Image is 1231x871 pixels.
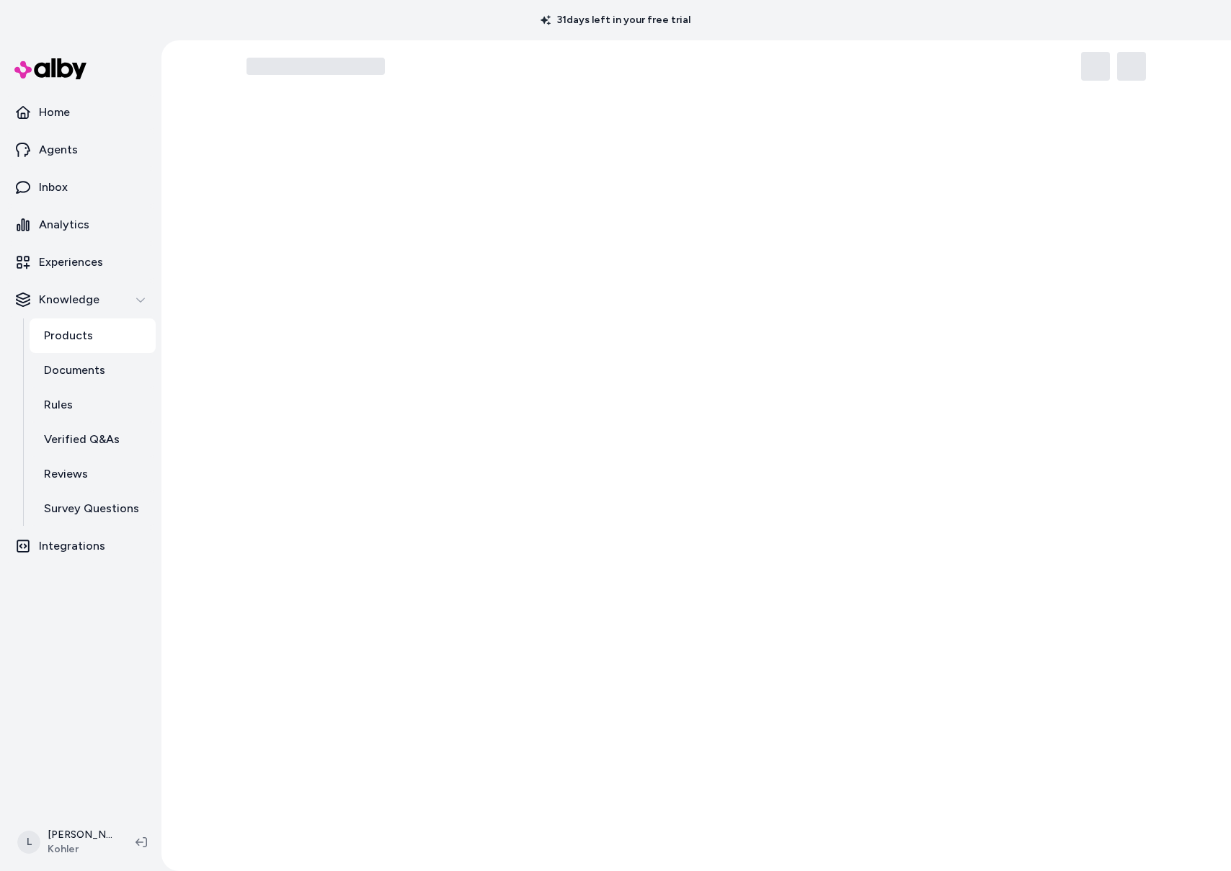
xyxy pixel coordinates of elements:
[39,141,78,158] p: Agents
[30,388,156,422] a: Rules
[17,831,40,854] span: L
[6,95,156,130] a: Home
[30,353,156,388] a: Documents
[9,819,124,865] button: L[PERSON_NAME]Kohler
[6,282,156,317] button: Knowledge
[532,13,699,27] p: 31 days left in your free trial
[30,318,156,353] a: Products
[30,491,156,526] a: Survey Questions
[6,207,156,242] a: Analytics
[39,537,105,555] p: Integrations
[30,422,156,457] a: Verified Q&As
[44,465,88,483] p: Reviews
[30,457,156,491] a: Reviews
[6,529,156,563] a: Integrations
[44,500,139,517] p: Survey Questions
[6,133,156,167] a: Agents
[44,362,105,379] p: Documents
[44,431,120,448] p: Verified Q&As
[48,828,112,842] p: [PERSON_NAME]
[39,104,70,121] p: Home
[39,216,89,233] p: Analytics
[39,291,99,308] p: Knowledge
[44,327,93,344] p: Products
[6,170,156,205] a: Inbox
[44,396,73,414] p: Rules
[39,254,103,271] p: Experiences
[48,842,112,857] span: Kohler
[6,245,156,280] a: Experiences
[14,58,86,79] img: alby Logo
[39,179,68,196] p: Inbox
